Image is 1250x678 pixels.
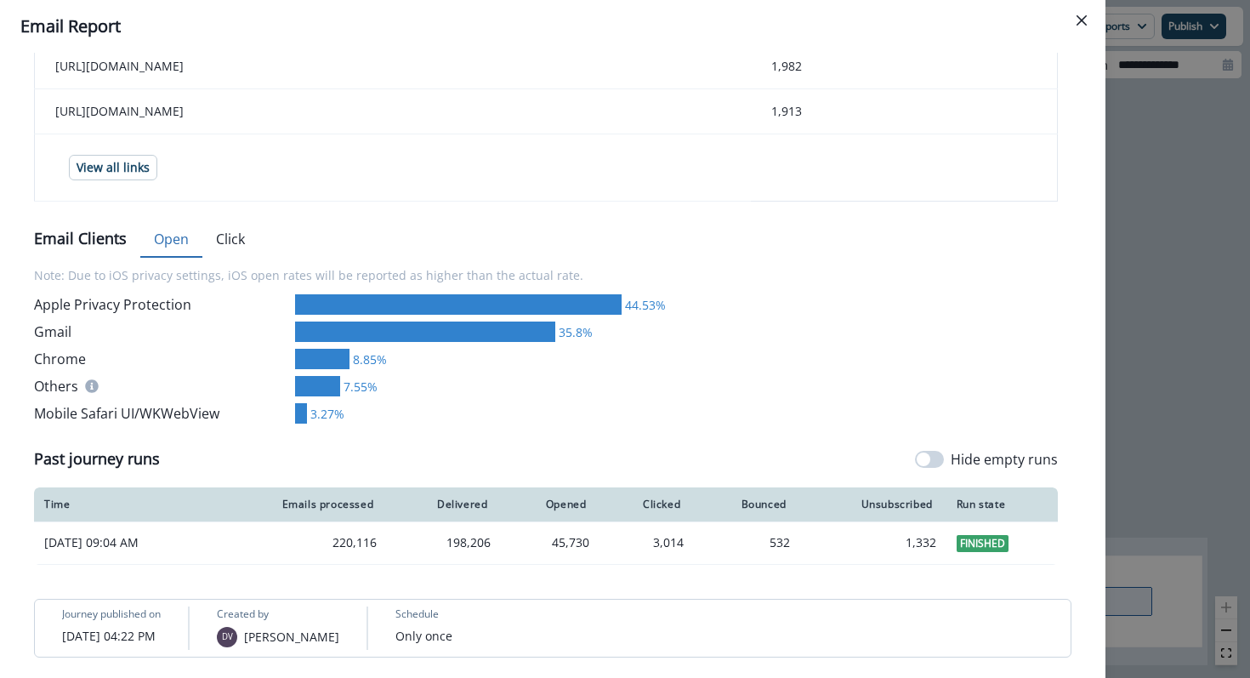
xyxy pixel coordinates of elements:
td: [URL][DOMAIN_NAME] [35,89,751,134]
div: Others [34,376,288,396]
div: Emails processed [220,498,377,511]
button: Click [202,222,259,258]
span: Finished [957,535,1009,552]
div: 35.8% [555,323,593,341]
div: Clicked [610,498,684,511]
div: Delivered [397,498,491,511]
p: Created by [217,607,269,622]
div: Opened [511,498,589,511]
div: Apple Privacy Protection [34,294,288,315]
p: Past journey runs [34,447,160,470]
td: 1,913 [751,89,1058,134]
button: Close [1068,7,1095,34]
td: [URL][DOMAIN_NAME] [35,44,751,89]
p: Only once [395,627,452,645]
p: Journey published on [62,607,161,622]
p: Note: Due to iOS privacy settings, iOS open rates will be reported as higher than the actual rate. [34,256,1058,294]
div: 220,116 [220,534,377,551]
div: Chrome [34,349,288,369]
p: View all links [77,161,150,175]
p: Email Clients [34,227,127,250]
p: [DATE] 09:04 AM [44,534,200,551]
div: 7.55% [340,378,378,396]
div: Mobile Safari UI/WKWebView [34,403,288,424]
button: View all links [69,155,157,180]
p: [DATE] 04:22 PM [62,627,156,645]
div: Unsubscribed [810,498,936,511]
div: 45,730 [511,534,589,551]
div: Gmail [34,322,288,342]
p: [PERSON_NAME] [244,628,339,646]
div: 3.27% [307,405,344,423]
p: Hide empty runs [951,449,1058,470]
div: Bounced [704,498,790,511]
div: 198,206 [397,534,491,551]
p: Schedule [395,607,439,622]
div: Run state [957,498,1048,511]
div: Dave VerMerris [222,633,233,641]
div: 44.53% [622,296,666,314]
div: Time [44,498,200,511]
td: 1,982 [751,44,1058,89]
div: 8.85% [349,350,387,368]
div: 1,332 [810,534,936,551]
div: Email Report [20,14,1085,39]
div: 532 [704,534,790,551]
div: 3,014 [610,534,684,551]
button: Open [140,222,202,258]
